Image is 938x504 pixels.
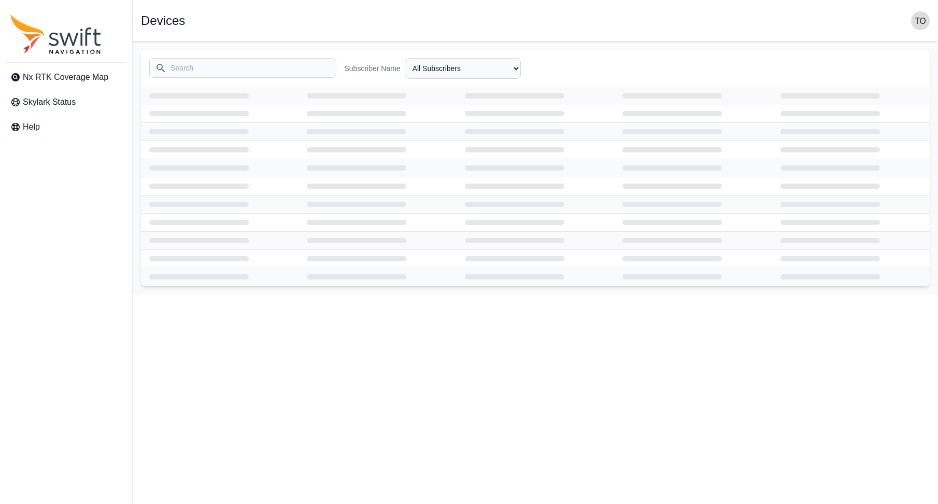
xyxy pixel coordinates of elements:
span: Help [23,121,40,133]
select: Subscriber [405,58,521,79]
span: Nx RTK Coverage Map [23,71,108,83]
a: Nx RTK Coverage Map [6,67,126,88]
label: Subscriber Name [345,63,401,74]
h1: Devices [141,15,185,27]
a: Skylark Status [6,92,126,113]
a: Help [6,117,126,137]
img: user photo [911,11,930,30]
input: Search [149,58,336,78]
span: Skylark Status [23,96,76,108]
